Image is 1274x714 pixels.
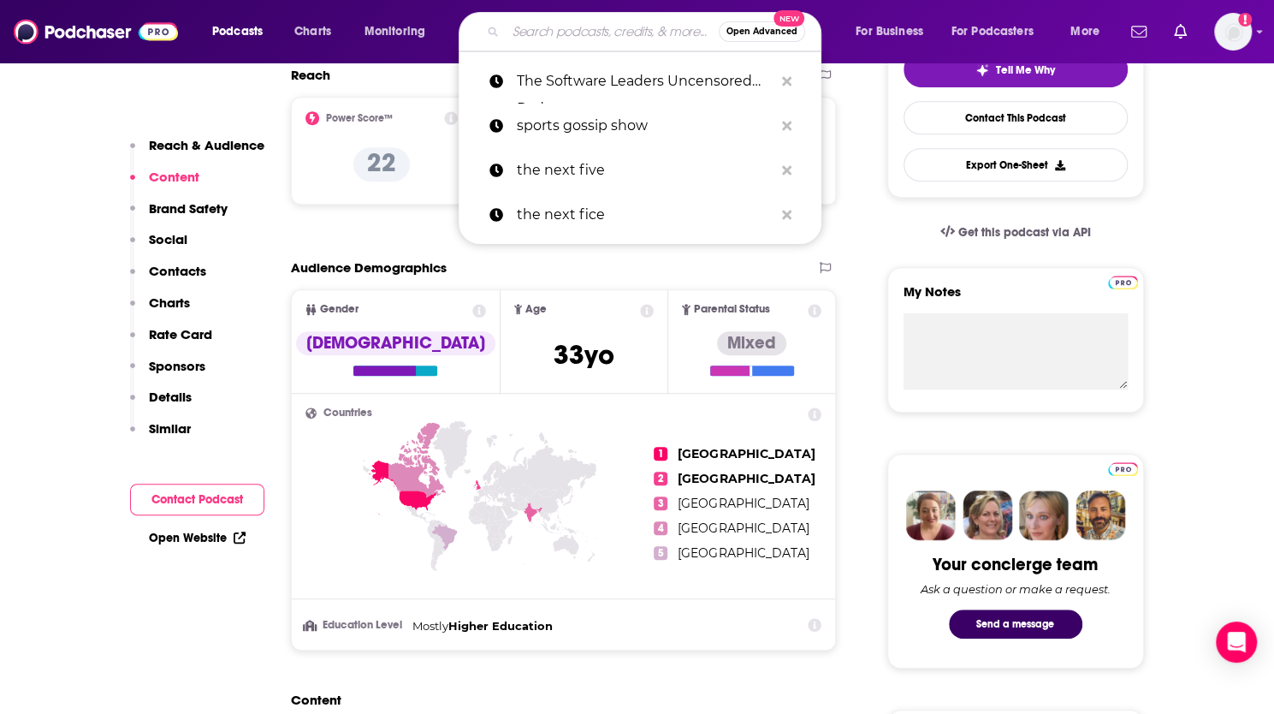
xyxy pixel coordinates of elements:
p: The Software Leaders Uncensored Podcast [517,59,773,104]
span: Logged in as kkitamorn [1214,13,1252,51]
p: the next fice [517,193,773,237]
a: Show notifications dropdown [1124,17,1153,46]
span: Podcasts [212,20,263,44]
img: Podchaser - Follow, Share and Rate Podcasts [14,15,178,48]
div: Your concierge team [933,554,1098,575]
button: Contact Podcast [130,484,264,515]
button: open menu [200,18,285,45]
a: the next five [459,148,821,193]
div: Search podcasts, credits, & more... [475,12,838,51]
button: Details [130,389,192,420]
h2: Audience Demographics [291,259,447,276]
a: Contact This Podcast [904,101,1128,134]
span: Age [525,304,547,315]
span: [GEOGRAPHIC_DATA] [678,521,809,536]
span: Charts [294,20,331,44]
span: New [773,10,804,27]
button: open menu [1058,18,1121,45]
h3: Education Level [305,620,406,631]
img: Podchaser Pro [1108,462,1138,476]
p: Social [149,231,187,247]
button: open menu [940,18,1058,45]
p: Charts [149,295,190,311]
p: Sponsors [149,358,205,374]
button: open menu [844,18,945,45]
span: [GEOGRAPHIC_DATA] [678,496,809,511]
p: Rate Card [149,326,212,342]
span: For Business [856,20,923,44]
span: Monitoring [364,20,425,44]
button: open menu [353,18,447,45]
p: Content [149,169,199,185]
h2: Power Score™ [326,112,393,124]
p: Details [149,389,192,405]
input: Search podcasts, credits, & more... [506,18,719,45]
a: the next fice [459,193,821,237]
img: Podchaser Pro [1108,276,1138,289]
button: tell me why sparkleTell Me Why [904,51,1128,87]
span: 4 [654,521,667,535]
button: Charts [130,295,190,326]
img: Jon Profile [1075,491,1125,540]
span: Higher Education [448,619,553,633]
a: Get this podcast via API [927,211,1105,253]
img: User Profile [1214,13,1252,51]
a: Charts [283,18,341,45]
span: 1 [654,447,667,461]
a: Pro website [1108,460,1138,476]
div: Open Intercom Messenger [1216,622,1257,663]
button: Brand Safety [130,200,228,232]
button: Content [130,169,199,200]
span: More [1070,20,1099,44]
svg: Add a profile image [1238,13,1252,27]
p: Similar [149,420,191,437]
span: 33 yo [554,338,614,372]
button: Rate Card [130,326,212,358]
a: sports gossip show [459,104,821,148]
button: Reach & Audience [130,137,264,169]
button: Open AdvancedNew [719,21,805,42]
p: 22 [353,147,410,181]
p: Contacts [149,263,206,279]
p: Reach & Audience [149,137,264,153]
span: [GEOGRAPHIC_DATA] [678,471,815,486]
span: 2 [654,472,667,485]
span: 3 [654,497,667,510]
label: My Notes [904,283,1128,313]
span: Gender [320,304,358,315]
span: Tell Me Why [996,63,1055,77]
span: [GEOGRAPHIC_DATA] [678,545,809,561]
button: Show profile menu [1214,13,1252,51]
img: Sydney Profile [906,491,956,540]
p: Brand Safety [149,200,228,217]
span: Parental Status [694,304,770,315]
button: Export One-Sheet [904,148,1128,181]
h2: Content [291,692,823,708]
button: Similar [130,420,191,452]
span: Countries [323,408,372,419]
span: [GEOGRAPHIC_DATA] [678,446,815,461]
a: Open Website [149,531,246,545]
img: tell me why sparkle [975,63,989,77]
span: 5 [654,546,667,560]
h2: Reach [291,67,330,83]
p: sports gossip show [517,104,773,148]
span: Get this podcast via API [957,225,1090,240]
div: [DEMOGRAPHIC_DATA] [296,331,495,355]
a: The Software Leaders Uncensored Podcast [459,59,821,104]
div: Ask a question or make a request. [921,582,1111,596]
img: Barbara Profile [963,491,1012,540]
div: Mixed [717,331,786,355]
span: Mostly [412,619,448,633]
span: Open Advanced [726,27,797,36]
button: Social [130,231,187,263]
button: Send a message [949,610,1082,639]
span: For Podcasters [951,20,1034,44]
button: Contacts [130,263,206,295]
p: the next five [517,148,773,193]
a: Show notifications dropdown [1167,17,1194,46]
img: Jules Profile [1019,491,1069,540]
a: Pro website [1108,273,1138,289]
button: Sponsors [130,358,205,390]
